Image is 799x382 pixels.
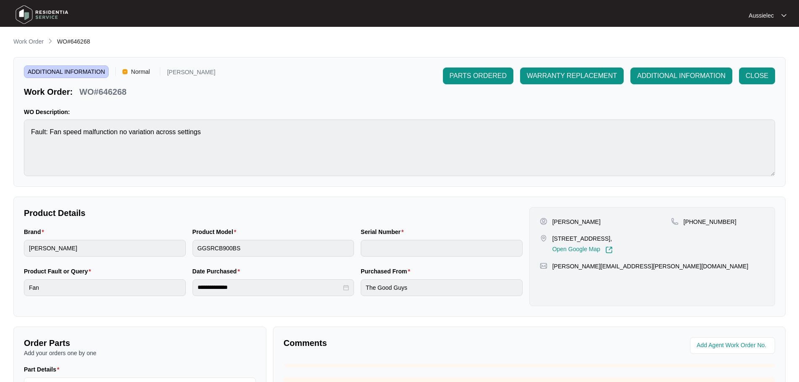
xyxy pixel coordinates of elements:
p: WO#646268 [79,86,126,98]
p: Order Parts [24,337,256,349]
p: Aussielec [749,11,774,20]
input: Purchased From [361,279,523,296]
span: WO#646268 [57,38,90,45]
a: Open Google Map [552,246,613,254]
img: map-pin [540,234,547,242]
img: chevron-right [47,38,54,44]
label: Part Details [24,365,63,374]
input: Serial Number [361,240,523,257]
img: residentia service logo [13,2,71,27]
p: [PHONE_NUMBER] [684,218,737,226]
input: Add Agent Work Order No. [697,340,770,351]
p: [STREET_ADDRESS], [552,234,613,243]
img: map-pin [540,262,547,270]
label: Purchased From [361,267,414,275]
label: Product Fault or Query [24,267,94,275]
a: Work Order [12,37,45,47]
span: ADDITIONAL INFORMATION [24,65,109,78]
p: [PERSON_NAME] [167,69,215,78]
input: Date Purchased [198,283,342,292]
label: Product Model [193,228,240,236]
input: Brand [24,240,186,257]
label: Date Purchased [193,267,243,275]
span: CLOSE [746,71,768,81]
p: [PERSON_NAME] [552,218,601,226]
label: Brand [24,228,47,236]
textarea: Fault: Fan speed malfunction no variation across settings [24,120,775,176]
span: WARRANTY REPLACEMENT [527,71,617,81]
span: Normal [128,65,153,78]
button: ADDITIONAL INFORMATION [630,68,732,84]
label: Serial Number [361,228,407,236]
input: Product Fault or Query [24,279,186,296]
p: WO Description: [24,108,775,116]
p: Work Order [13,37,44,46]
img: map-pin [671,218,679,225]
p: [PERSON_NAME][EMAIL_ADDRESS][PERSON_NAME][DOMAIN_NAME] [552,262,749,270]
p: Comments [284,337,523,349]
button: WARRANTY REPLACEMENT [520,68,624,84]
img: user-pin [540,218,547,225]
img: Link-External [605,246,613,254]
span: ADDITIONAL INFORMATION [637,71,726,81]
img: Vercel Logo [122,69,128,74]
span: PARTS ORDERED [450,71,507,81]
button: CLOSE [739,68,775,84]
button: PARTS ORDERED [443,68,513,84]
p: Add your orders one by one [24,349,256,357]
p: Product Details [24,207,523,219]
img: dropdown arrow [781,13,786,18]
p: Work Order: [24,86,73,98]
input: Product Model [193,240,354,257]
